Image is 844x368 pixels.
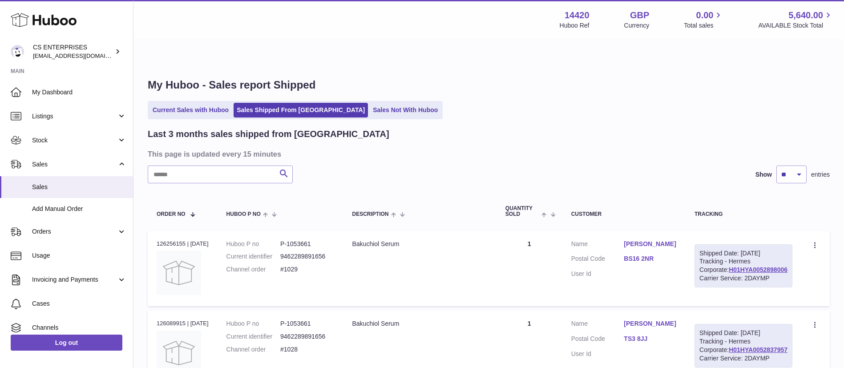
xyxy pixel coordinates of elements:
[695,211,792,217] div: Tracking
[352,240,487,248] div: Bakuchiol Serum
[157,251,201,295] img: no-photo.jpg
[11,335,122,351] a: Log out
[571,240,624,251] dt: Name
[157,319,209,328] div: 126089915 | [DATE]
[280,240,334,248] dd: P-1053661
[33,43,113,60] div: CS ENTERPRISES
[571,255,624,265] dt: Postal Code
[370,103,441,117] a: Sales Not With Huboo
[571,350,624,358] dt: User Id
[729,346,787,353] a: H01HYA0052837957
[234,103,368,117] a: Sales Shipped From [GEOGRAPHIC_DATA]
[280,252,334,261] dd: 9462289891656
[226,252,280,261] dt: Current identifier
[729,266,787,273] a: H01HYA0052898006
[32,136,117,145] span: Stock
[280,332,334,341] dd: 9462289891656
[560,21,590,30] div: Huboo Ref
[695,244,792,288] div: Tracking - Hermes Corporate:
[157,211,186,217] span: Order No
[755,170,772,179] label: Show
[624,240,677,248] a: [PERSON_NAME]
[352,319,487,328] div: Bakuchiol Serum
[624,319,677,328] a: [PERSON_NAME]
[32,183,126,191] span: Sales
[148,78,830,92] h1: My Huboo - Sales report Shipped
[684,21,723,30] span: Total sales
[571,270,624,278] dt: User Id
[811,170,830,179] span: entries
[696,9,714,21] span: 0.00
[497,231,562,306] td: 1
[32,299,126,308] span: Cases
[280,345,334,354] dd: #1028
[33,52,131,59] span: [EMAIL_ADDRESS][DOMAIN_NAME]
[32,112,117,121] span: Listings
[32,88,126,97] span: My Dashboard
[226,319,280,328] dt: Huboo P no
[148,149,828,159] h3: This page is updated every 15 minutes
[352,211,388,217] span: Description
[280,265,334,274] dd: #1029
[505,206,540,217] span: Quantity Sold
[226,265,280,274] dt: Channel order
[32,275,117,284] span: Invoicing and Payments
[788,9,823,21] span: 5,640.00
[32,227,117,236] span: Orders
[684,9,723,30] a: 0.00 Total sales
[148,128,389,140] h2: Last 3 months sales shipped from [GEOGRAPHIC_DATA]
[695,324,792,368] div: Tracking - Hermes Corporate:
[32,160,117,169] span: Sales
[32,324,126,332] span: Channels
[571,319,624,330] dt: Name
[699,274,787,283] div: Carrier Service: 2DAYMP
[699,249,787,258] div: Shipped Date: [DATE]
[280,319,334,328] dd: P-1053661
[624,21,650,30] div: Currency
[571,335,624,345] dt: Postal Code
[226,240,280,248] dt: Huboo P no
[699,329,787,337] div: Shipped Date: [DATE]
[226,332,280,341] dt: Current identifier
[699,354,787,363] div: Carrier Service: 2DAYMP
[32,205,126,213] span: Add Manual Order
[226,211,261,217] span: Huboo P no
[758,21,833,30] span: AVAILABLE Stock Total
[11,45,24,58] img: internalAdmin-14420@internal.huboo.com
[624,255,677,263] a: BS16 2NR
[758,9,833,30] a: 5,640.00 AVAILABLE Stock Total
[32,251,126,260] span: Usage
[624,335,677,343] a: TS3 8JJ
[630,9,649,21] strong: GBP
[157,240,209,248] div: 126256155 | [DATE]
[565,9,590,21] strong: 14420
[571,211,677,217] div: Customer
[226,345,280,354] dt: Channel order
[149,103,232,117] a: Current Sales with Huboo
